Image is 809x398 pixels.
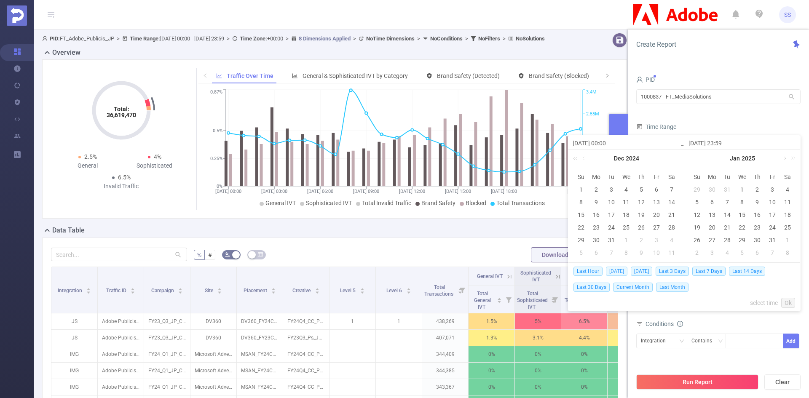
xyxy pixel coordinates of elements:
[691,334,718,348] div: Contains
[576,248,586,258] div: 5
[591,235,601,245] div: 30
[720,246,735,259] td: February 4, 2025
[750,196,765,208] td: January 9, 2025
[227,72,273,79] span: Traffic Over Time
[591,197,601,207] div: 9
[197,251,201,258] span: %
[649,246,664,259] td: January 10, 2025
[664,196,679,208] td: December 14, 2024
[576,235,586,245] div: 29
[121,161,188,170] div: Sophisticated
[781,298,795,308] a: Ok
[292,73,298,79] i: icon: bar-chart
[705,171,720,183] th: Mon
[651,235,662,245] div: 3
[636,374,758,390] button: Run Report
[261,189,287,194] tspan: [DATE] 03:00
[767,197,777,207] div: 10
[114,35,122,42] span: >
[224,35,232,42] span: >
[765,171,780,183] th: Fri
[591,222,601,232] div: 23
[750,208,765,221] td: January 16, 2025
[688,138,796,148] input: End date
[573,173,589,181] span: Su
[782,222,793,232] div: 25
[649,173,664,181] span: Fr
[589,196,604,208] td: December 9, 2024
[705,208,720,221] td: January 13, 2025
[782,197,793,207] div: 11
[619,171,634,183] th: Wed
[784,6,791,23] span: SS
[621,210,631,220] div: 18
[606,210,616,220] div: 17
[667,235,677,245] div: 4
[689,173,705,181] span: Su
[589,246,604,259] td: January 6, 2025
[589,221,604,234] td: December 23, 2024
[664,246,679,259] td: January 11, 2025
[656,267,689,276] span: Last 3 Days
[576,222,586,232] div: 22
[621,248,631,258] div: 8
[750,246,765,259] td: February 6, 2025
[735,173,750,181] span: We
[656,283,688,292] span: Last Month
[619,208,634,221] td: December 18, 2024
[42,36,50,41] i: icon: user
[737,184,747,195] div: 1
[689,221,705,234] td: January 19, 2025
[651,248,662,258] div: 10
[735,183,750,196] td: January 1, 2025
[366,35,415,42] b: No Time Dimensions
[203,73,208,78] i: icon: left
[752,248,762,258] div: 6
[735,246,750,259] td: February 5, 2025
[692,184,702,195] div: 29
[750,234,765,246] td: January 30, 2025
[520,270,551,283] span: Sophisticated IVT
[664,183,679,196] td: December 7, 2024
[689,246,705,259] td: February 2, 2025
[649,221,664,234] td: December 27, 2024
[750,221,765,234] td: January 23, 2025
[752,222,762,232] div: 23
[735,196,750,208] td: January 8, 2025
[573,246,589,259] td: January 5, 2025
[667,210,677,220] div: 21
[649,171,664,183] th: Fri
[154,153,161,160] span: 4%
[362,200,411,206] span: Total Invalid Traffic
[765,208,780,221] td: January 17, 2025
[737,222,747,232] div: 22
[634,246,649,259] td: January 9, 2025
[86,287,91,292] div: Sort
[50,35,60,42] b: PID:
[619,183,634,196] td: December 4, 2024
[589,171,604,183] th: Mon
[722,210,732,220] div: 14
[604,246,619,259] td: January 7, 2025
[573,267,603,276] span: Last Hour
[720,171,735,183] th: Tue
[707,197,717,207] div: 6
[613,150,625,167] a: Dec
[634,208,649,221] td: December 19, 2024
[689,183,705,196] td: December 29, 2024
[118,174,131,181] span: 6.5%
[217,184,222,189] tspan: 0%
[573,283,610,292] span: Last 30 Days
[705,246,720,259] td: February 3, 2025
[113,106,129,112] tspan: Total:
[107,112,136,118] tspan: 36,619,470
[636,123,676,130] span: Time Range
[573,208,589,221] td: December 15, 2024
[606,197,616,207] div: 10
[606,222,616,232] div: 24
[604,196,619,208] td: December 10, 2024
[351,35,359,42] span: >
[780,196,795,208] td: January 11, 2025
[692,197,702,207] div: 5
[606,248,616,258] div: 7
